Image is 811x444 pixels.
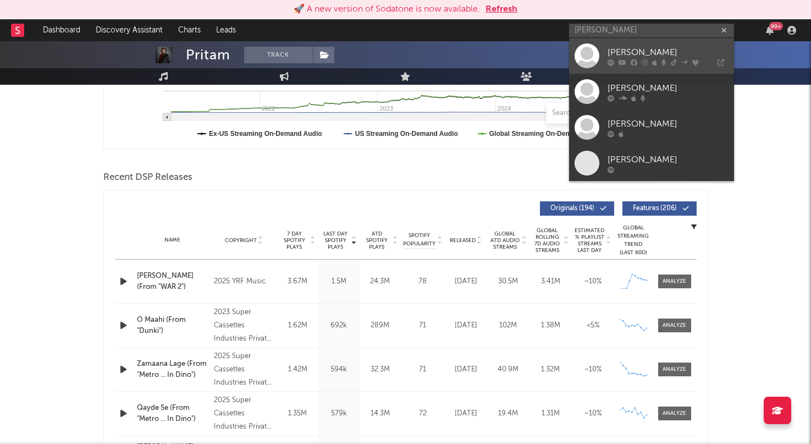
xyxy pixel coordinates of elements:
[362,408,398,419] div: 14.3M
[547,109,663,118] input: Search by song name or URL
[769,22,783,30] div: 99 +
[532,364,569,375] div: 1.32M
[569,38,734,74] a: [PERSON_NAME]
[137,315,209,336] a: O Maahi (From "Dunki")
[321,276,357,287] div: 1.5M
[532,227,562,254] span: Global Rolling 7D Audio Streams
[608,117,729,130] div: [PERSON_NAME]
[490,276,527,287] div: 30.5M
[280,364,316,375] div: 1.42M
[362,320,398,331] div: 289M
[404,408,442,419] div: 72
[35,19,88,41] a: Dashboard
[617,224,650,257] div: Global Streaming Trend (Last 60D)
[490,408,527,419] div: 19.4M
[321,320,357,331] div: 692k
[622,201,697,216] button: Features(206)
[569,145,734,181] a: [PERSON_NAME]
[575,227,605,254] span: Estimated % Playlist Streams Last Day
[448,320,484,331] div: [DATE]
[225,237,257,244] span: Copyright
[630,205,680,212] span: Features ( 206 )
[362,276,398,287] div: 24.3M
[244,47,313,63] button: Track
[486,3,517,16] button: Refresh
[448,408,484,419] div: [DATE]
[214,350,274,390] div: 2025 Super Cassettes Industries Private Limited
[214,394,274,434] div: 2025 Super Cassettes Industries Private Limited
[362,231,391,250] span: ATD Spotify Plays
[88,19,170,41] a: Discovery Assistant
[321,364,357,375] div: 594k
[321,408,357,419] div: 579k
[569,74,734,109] a: [PERSON_NAME]
[280,320,316,331] div: 1.62M
[355,130,457,138] text: US Streaming On-Demand Audio
[209,130,322,138] text: Ex-US Streaming On-Demand Audio
[214,306,274,346] div: 2023 Super Cassettes Industries Private Limited
[137,271,209,292] a: [PERSON_NAME] (From "WAR 2")
[575,364,611,375] div: ~ 10 %
[404,364,442,375] div: 71
[403,232,435,248] span: Spotify Popularity
[404,320,442,331] div: 71
[137,236,209,244] div: Name
[575,408,611,419] div: ~ 10 %
[489,130,603,138] text: Global Streaming On-Demand Audio
[450,237,476,244] span: Released
[575,320,611,331] div: <5%
[532,408,569,419] div: 1.31M
[490,320,527,331] div: 102M
[186,47,230,63] div: Pritam
[575,276,611,287] div: ~ 10 %
[137,359,209,380] a: Zamaana Lage (From "Metro ... In Dino")
[766,26,774,35] button: 99+
[214,275,274,288] div: 2025 YRF Music
[137,403,209,424] a: Qayde Se (From "Metro ... In Dino")
[294,3,480,16] div: 🚀 A new version of Sodatone is now available.
[321,231,350,250] span: Last Day Spotify Plays
[490,364,527,375] div: 40.9M
[280,276,316,287] div: 3.67M
[404,276,442,287] div: 78
[569,109,734,145] a: [PERSON_NAME]
[608,81,729,95] div: [PERSON_NAME]
[608,46,729,59] div: [PERSON_NAME]
[362,364,398,375] div: 32.3M
[608,153,729,166] div: [PERSON_NAME]
[532,276,569,287] div: 3.41M
[103,171,192,184] span: Recent DSP Releases
[280,408,316,419] div: 1.35M
[540,201,614,216] button: Originals(194)
[448,276,484,287] div: [DATE]
[490,231,520,250] span: Global ATD Audio Streams
[280,231,309,250] span: 7 Day Spotify Plays
[532,320,569,331] div: 1.38M
[170,19,208,41] a: Charts
[208,19,244,41] a: Leads
[569,24,734,37] input: Search for artists
[448,364,484,375] div: [DATE]
[547,205,598,212] span: Originals ( 194 )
